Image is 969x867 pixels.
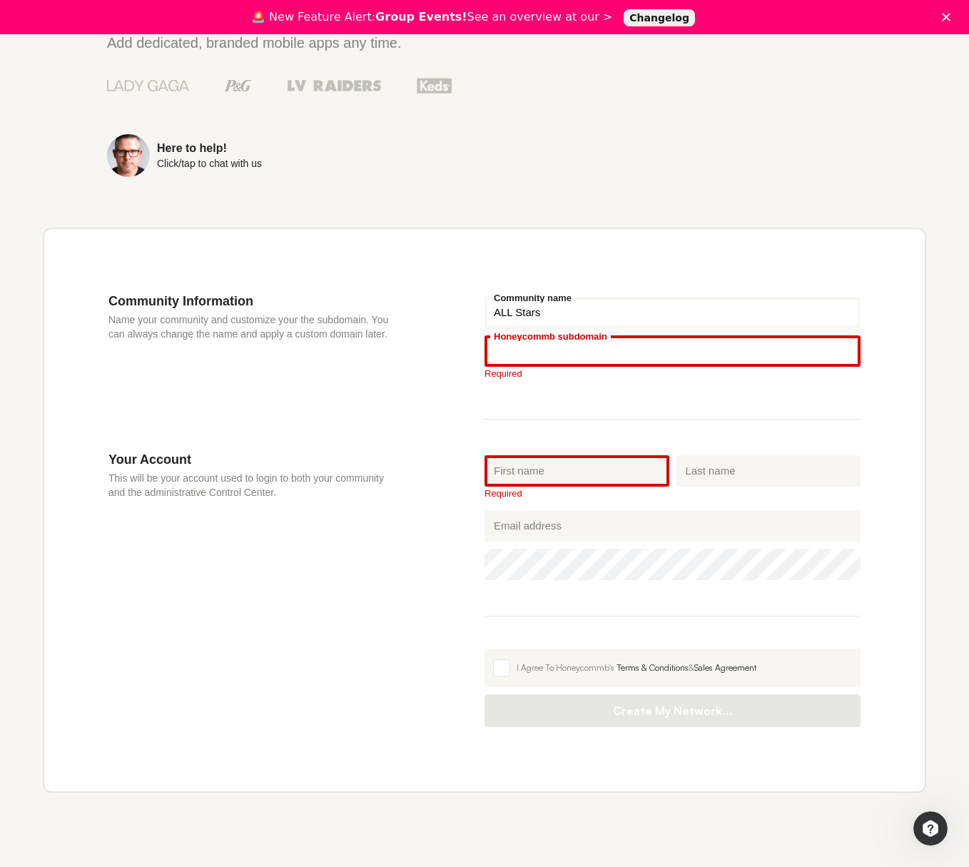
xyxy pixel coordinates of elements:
[107,134,452,177] a: Here to help!Click/tap to chat with us
[676,455,861,487] input: Last name
[251,10,612,24] div: 🚨 New Feature Alert: See an overview at our >
[484,489,669,498] div: Required
[490,332,611,341] label: Honeycommb subdomain
[108,313,399,341] p: Name your community and customize your the subdomain. You can always change the name and apply a ...
[484,369,861,378] div: Required
[288,80,381,91] img: Las Vegas Raiders
[499,704,846,718] span: Create My Network...
[484,455,669,487] input: First name
[942,13,956,21] div: Close
[517,661,852,674] div: I Agree To Honeycommb's &
[417,76,452,95] img: Keds
[157,143,262,154] div: Here to help!
[157,158,262,168] div: Click/tap to chat with us
[624,9,695,26] a: Changelog
[484,335,861,367] input: your-subdomain.honeycommb.com
[108,471,399,500] p: This will be your account used to login to both your community and the administrative Control Cen...
[484,297,861,328] input: Community name
[107,134,150,177] img: Sean
[490,293,575,303] label: Community name
[225,80,251,91] img: Procter & Gamble
[108,452,399,467] h3: Your Account
[107,75,189,96] img: Lady Gaga
[484,510,861,542] input: Email address
[375,10,467,24] b: Group Events!
[913,811,948,846] iframe: Intercom live chat
[617,662,689,673] a: Terms & Conditions
[694,662,756,673] a: Sales Agreement
[484,694,861,727] button: Create My Network...
[108,293,399,309] h3: Community Information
